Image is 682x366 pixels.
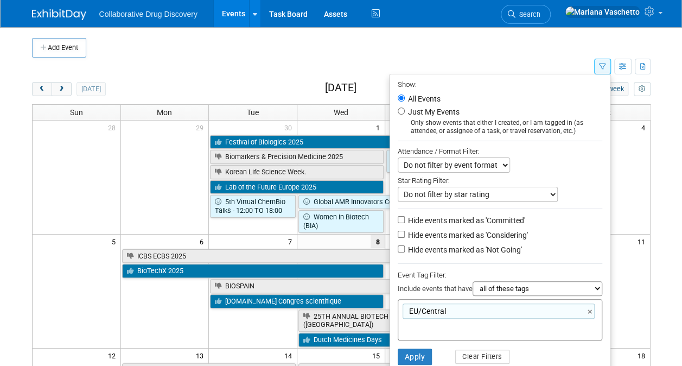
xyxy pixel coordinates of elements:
[406,106,460,117] label: Just My Events
[283,121,297,134] span: 30
[406,244,522,255] label: Hide events marked as 'Not Going'
[406,215,525,226] label: Hide events marked as 'Committed'
[210,180,384,194] a: Lab of the Future Europe 2025
[107,349,120,362] span: 12
[195,349,208,362] span: 13
[639,86,646,93] i: Personalize Calendar
[287,235,297,248] span: 7
[398,119,602,135] div: Only show events that either I created, or I am tagged in (as attendee, or assignee of a task, or...
[324,82,356,94] h2: [DATE]
[32,38,86,58] button: Add Event
[588,306,595,318] a: ×
[195,121,208,134] span: 29
[210,165,384,179] a: Korean Life Science Week.
[371,349,385,362] span: 15
[455,350,509,364] button: Clear Filters
[565,6,640,18] img: Mariana Vaschetto
[398,281,602,299] div: Include events that have
[603,82,628,96] button: week
[398,145,602,157] div: Attendance / Format Filter:
[375,121,385,134] span: 1
[406,95,441,103] label: All Events
[398,269,602,281] div: Event Tag Filter:
[636,349,650,362] span: 18
[298,310,472,332] a: 25TH ANNUAL BIOTECH IN EUROPE FORUM ([GEOGRAPHIC_DATA])
[283,349,297,362] span: 14
[515,10,540,18] span: Search
[111,235,120,248] span: 5
[640,121,650,134] span: 4
[199,235,208,248] span: 6
[386,150,472,172] a: CDF at [GEOGRAPHIC_DATA]
[122,264,384,278] a: BioTechX 2025
[210,135,472,149] a: Festival of Biologics 2025
[77,82,105,96] button: [DATE]
[32,9,86,20] img: ExhibitDay
[636,235,650,248] span: 11
[122,249,472,263] a: ICBS ECBS 2025
[32,82,52,96] button: prev
[371,235,385,248] span: 8
[334,108,348,117] span: Wed
[210,294,384,308] a: [DOMAIN_NAME] Congres scientifique
[501,5,551,24] a: Search
[634,82,650,96] button: myCustomButton
[70,108,83,117] span: Sun
[398,173,602,187] div: Star Rating Filter:
[407,306,446,317] span: EU/Central
[406,230,528,241] label: Hide events marked as 'Considering'
[398,77,602,91] div: Show:
[298,210,384,232] a: Women in Biotech (BIA)
[247,108,259,117] span: Tue
[52,82,72,96] button: next
[298,333,472,347] a: Dutch Medicines Days
[210,150,384,164] a: Biomarkers & Precision Medicine 2025
[210,279,472,293] a: BIOSPAIN
[210,195,296,217] a: 5th Virtual ChemBio Talks - 12:00 TO 18:00
[298,195,560,209] a: Global AMR Innovators Conference (GAMRIC)
[107,121,120,134] span: 28
[398,349,432,365] button: Apply
[99,10,197,18] span: Collaborative Drug Discovery
[157,108,172,117] span: Mon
